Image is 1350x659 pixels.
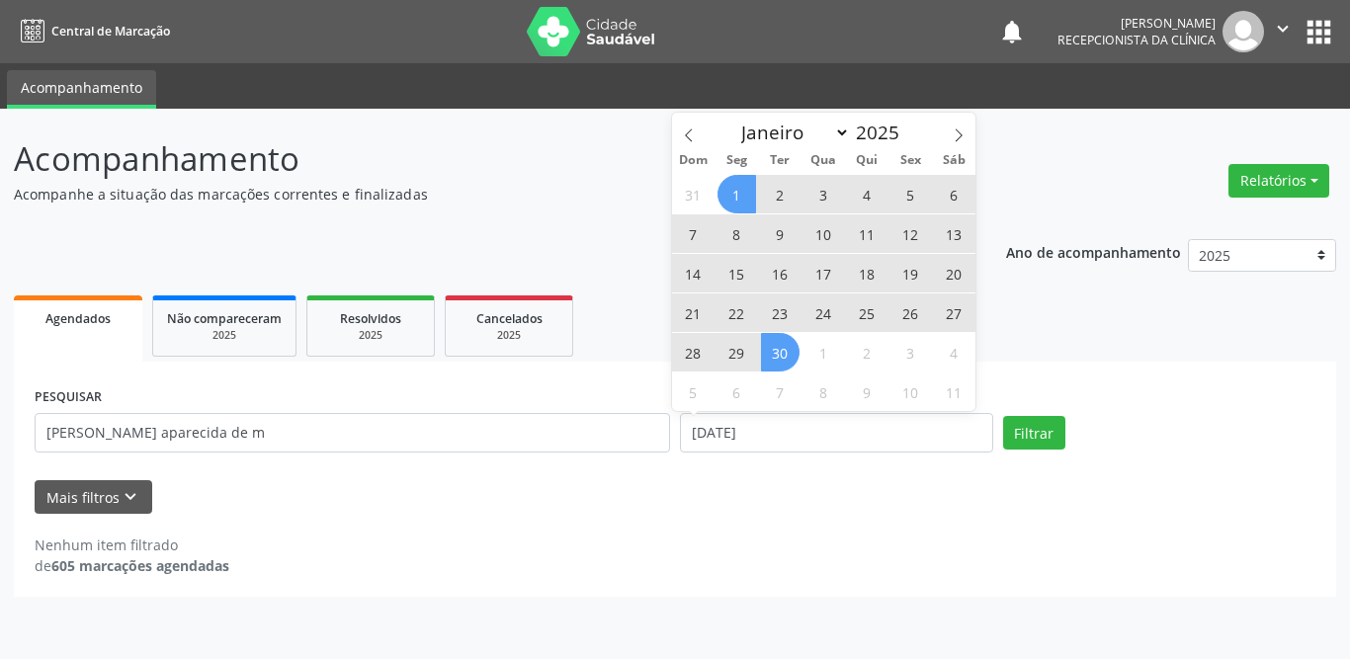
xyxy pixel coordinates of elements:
span: Setembro 29, 2025 [717,333,756,371]
span: Setembro 17, 2025 [804,254,843,292]
span: Seg [715,154,758,167]
span: Setembro 4, 2025 [848,175,886,213]
span: Setembro 12, 2025 [891,214,930,253]
span: Setembro 10, 2025 [804,214,843,253]
span: Setembro 28, 2025 [674,333,713,371]
span: Ter [758,154,802,167]
span: Agosto 31, 2025 [674,175,713,213]
span: Setembro 27, 2025 [935,293,973,332]
span: Setembro 19, 2025 [891,254,930,292]
span: Outubro 11, 2025 [935,372,973,411]
span: Dom [672,154,716,167]
strong: 605 marcações agendadas [51,556,229,575]
span: Setembro 8, 2025 [717,214,756,253]
span: Outubro 2, 2025 [848,333,886,371]
p: Ano de acompanhamento [1006,239,1181,264]
span: Outubro 4, 2025 [935,333,973,371]
button: Relatórios [1228,164,1329,198]
span: Outubro 1, 2025 [804,333,843,371]
span: Setembro 26, 2025 [891,293,930,332]
span: Setembro 15, 2025 [717,254,756,292]
span: Outubro 9, 2025 [848,372,886,411]
span: Setembro 24, 2025 [804,293,843,332]
button: Filtrar [1003,416,1065,450]
button:  [1264,11,1302,52]
p: Acompanhe a situação das marcações correntes e finalizadas [14,184,940,205]
span: Setembro 6, 2025 [935,175,973,213]
span: Setembro 21, 2025 [674,293,713,332]
span: Setembro 3, 2025 [804,175,843,213]
span: Setembro 2, 2025 [761,175,800,213]
span: Outubro 3, 2025 [891,333,930,371]
i:  [1272,18,1294,40]
span: Setembro 11, 2025 [848,214,886,253]
i: keyboard_arrow_down [120,486,141,508]
label: PESQUISAR [35,382,102,413]
span: Outubro 7, 2025 [761,372,800,411]
input: Nome, CNS [35,413,670,453]
span: Setembro 7, 2025 [674,214,713,253]
span: Central de Marcação [51,23,170,40]
span: Resolvidos [340,310,401,327]
span: Setembro 18, 2025 [848,254,886,292]
div: Nenhum item filtrado [35,535,229,555]
p: Acompanhamento [14,134,940,184]
span: Setembro 22, 2025 [717,293,756,332]
span: Agendados [45,310,111,327]
div: 2025 [167,328,282,343]
span: Setembro 5, 2025 [891,175,930,213]
span: Outubro 8, 2025 [804,372,843,411]
span: Setembro 25, 2025 [848,293,886,332]
button: apps [1302,15,1336,49]
span: Setembro 23, 2025 [761,293,800,332]
span: Sáb [932,154,975,167]
div: 2025 [321,328,420,343]
span: Setembro 1, 2025 [717,175,756,213]
a: Central de Marcação [14,15,170,47]
span: Outubro 6, 2025 [717,372,756,411]
span: Cancelados [476,310,543,327]
span: Qua [802,154,845,167]
span: Recepcionista da clínica [1057,32,1216,48]
button: notifications [998,18,1026,45]
select: Month [732,119,851,146]
span: Setembro 30, 2025 [761,333,800,371]
span: Sex [888,154,932,167]
button: Mais filtroskeyboard_arrow_down [35,480,152,515]
input: Year [850,120,915,145]
div: [PERSON_NAME] [1057,15,1216,32]
input: Selecione um intervalo [680,413,993,453]
img: img [1223,11,1264,52]
span: Qui [845,154,888,167]
span: Setembro 13, 2025 [935,214,973,253]
span: Não compareceram [167,310,282,327]
span: Setembro 14, 2025 [674,254,713,292]
span: Setembro 20, 2025 [935,254,973,292]
div: 2025 [460,328,558,343]
a: Acompanhamento [7,70,156,109]
span: Setembro 9, 2025 [761,214,800,253]
div: de [35,555,229,576]
span: Outubro 10, 2025 [891,372,930,411]
span: Setembro 16, 2025 [761,254,800,292]
span: Outubro 5, 2025 [674,372,713,411]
